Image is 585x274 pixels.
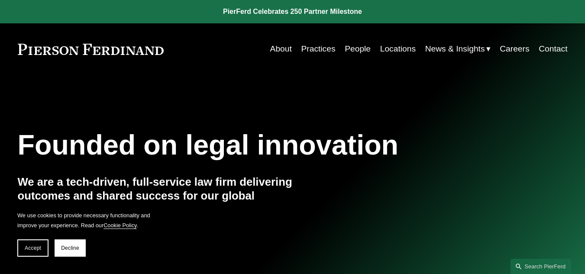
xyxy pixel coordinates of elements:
h4: We are a tech-driven, full-service law firm delivering outcomes and shared success for our global... [18,175,293,217]
button: Decline [55,239,86,257]
span: Accept [25,245,41,251]
a: Search this site [511,259,571,274]
button: Accept [17,239,48,257]
a: About [270,41,292,57]
a: People [345,41,371,57]
span: News & Insights [425,42,485,57]
h1: Founded on legal innovation [18,129,476,161]
a: Locations [380,41,416,57]
a: Careers [500,41,529,57]
section: Cookie banner [9,202,165,265]
a: Practices [301,41,335,57]
a: folder dropdown [425,41,491,57]
a: Contact [539,41,567,57]
p: We use cookies to provide necessary functionality and improve your experience. Read our . [17,211,156,231]
span: Decline [61,245,79,251]
a: Cookie Policy [103,222,136,229]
